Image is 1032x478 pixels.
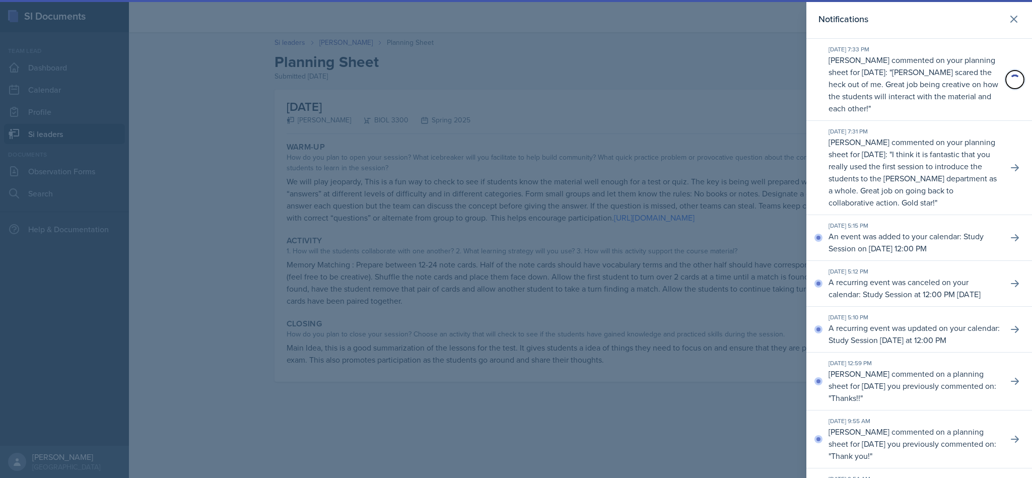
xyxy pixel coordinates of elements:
[829,417,1000,426] div: [DATE] 9:55 AM
[829,136,1000,209] p: [PERSON_NAME] commented on your planning sheet for [DATE]: " "
[829,276,1000,300] p: A recurring event was canceled on your calendar: Study Session at 12:00 PM [DATE]
[829,221,1000,230] div: [DATE] 5:15 PM
[829,313,1000,322] div: [DATE] 5:10 PM
[829,54,1000,114] p: [PERSON_NAME] commented on your planning sheet for [DATE]: " "
[831,392,860,403] p: Thanks!!
[829,359,1000,368] div: [DATE] 12:59 PM
[829,45,1000,54] div: [DATE] 7:33 PM
[829,230,1000,254] p: An event was added to your calendar: Study Session on [DATE] 12:00 PM
[831,450,870,461] p: Thank you!
[829,267,1000,276] div: [DATE] 5:12 PM
[818,12,868,26] h2: Notifications
[829,127,1000,136] div: [DATE] 7:31 PM
[829,426,1000,462] p: [PERSON_NAME] commented on a planning sheet for [DATE] you previously commented on: " "
[829,149,997,208] p: I think it is fantastic that you really used the first session to introduce the students to the [...
[829,368,1000,404] p: [PERSON_NAME] commented on a planning sheet for [DATE] you previously commented on: " "
[829,322,1000,346] p: A recurring event was updated on your calendar: Study Session [DATE] at 12:00 PM
[829,66,998,114] p: [PERSON_NAME] scared the heck out of me. Great job being creative on how the students will intera...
